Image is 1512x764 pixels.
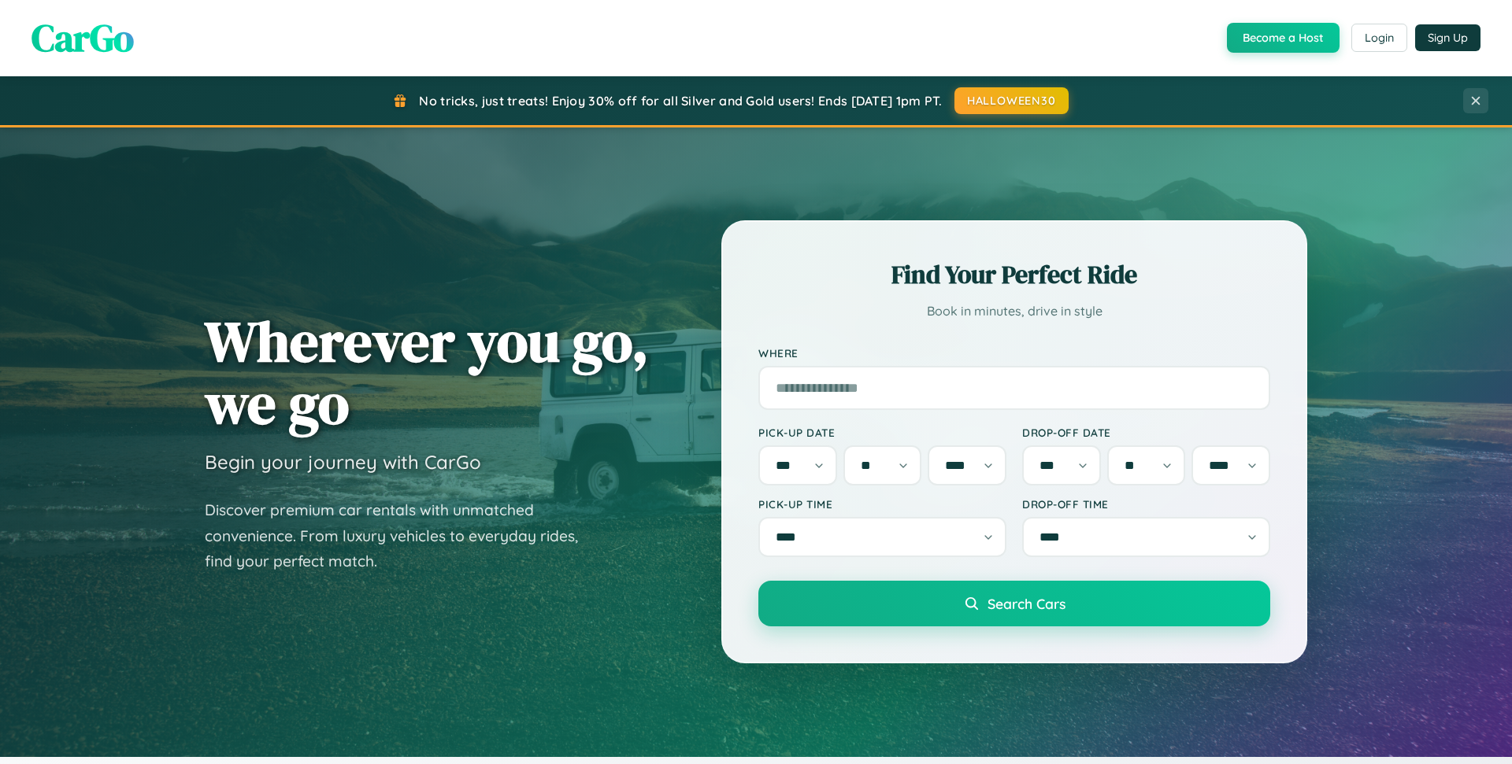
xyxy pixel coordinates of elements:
[758,581,1270,626] button: Search Cars
[205,450,481,474] h3: Begin your journey with CarGo
[205,310,649,434] h1: Wherever you go, we go
[954,87,1069,114] button: HALLOWEEN30
[758,300,1270,323] p: Book in minutes, drive in style
[1022,426,1270,439] label: Drop-off Date
[205,497,598,574] p: Discover premium car rentals with unmatched convenience. From luxury vehicles to everyday rides, ...
[988,595,1065,612] span: Search Cars
[1415,24,1480,51] button: Sign Up
[419,93,942,109] span: No tricks, just treats! Enjoy 30% off for all Silver and Gold users! Ends [DATE] 1pm PT.
[758,497,1006,511] label: Pick-up Time
[758,346,1270,360] label: Where
[758,426,1006,439] label: Pick-up Date
[1022,497,1270,511] label: Drop-off Time
[1227,23,1340,53] button: Become a Host
[758,257,1270,292] h2: Find Your Perfect Ride
[1351,24,1407,52] button: Login
[31,12,134,64] span: CarGo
